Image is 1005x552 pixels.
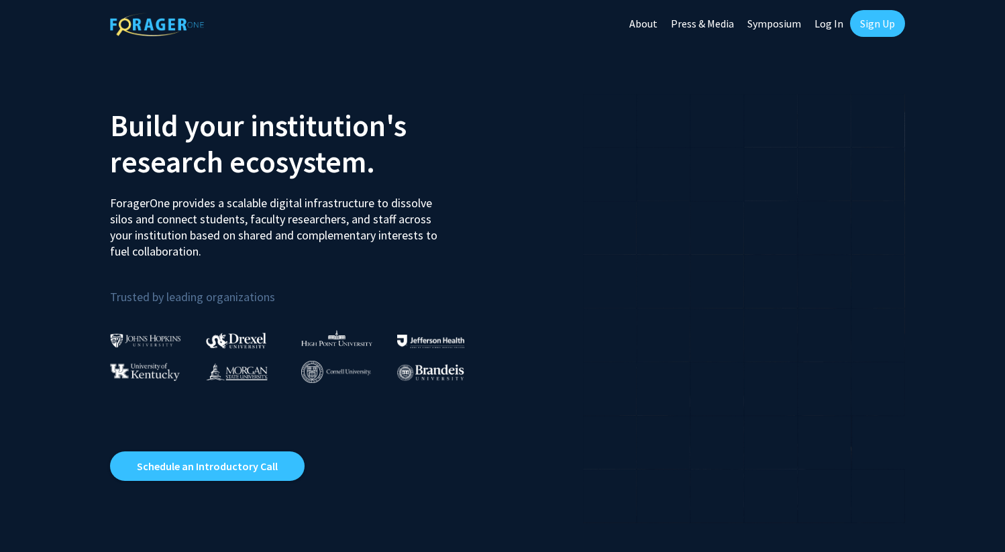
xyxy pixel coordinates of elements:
img: Morgan State University [206,363,268,380]
img: Cornell University [301,361,371,383]
a: Opens in a new tab [110,451,305,481]
img: Brandeis University [397,364,464,381]
img: Drexel University [206,333,266,348]
img: Thomas Jefferson University [397,335,464,347]
img: High Point University [301,330,372,346]
h2: Build your institution's research ecosystem. [110,107,492,180]
img: Johns Hopkins University [110,333,181,347]
p: ForagerOne provides a scalable digital infrastructure to dissolve silos and connect students, fac... [110,185,447,260]
img: University of Kentucky [110,363,180,381]
img: ForagerOne Logo [110,13,204,36]
p: Trusted by leading organizations [110,270,492,307]
a: Sign Up [850,10,905,37]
